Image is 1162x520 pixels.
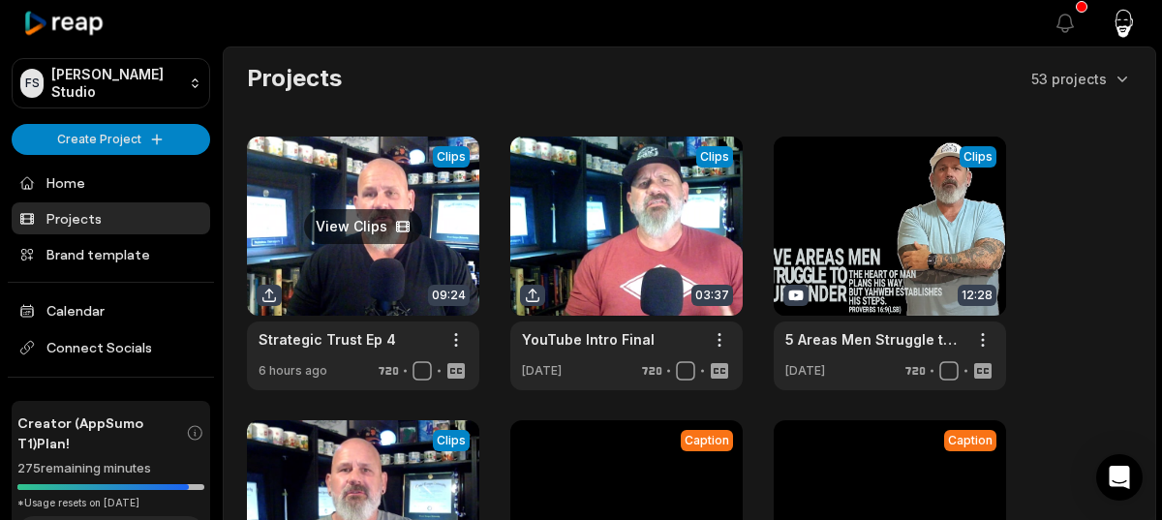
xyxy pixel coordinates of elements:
[20,69,44,98] div: FS
[247,63,342,94] h2: Projects
[785,329,963,350] a: 5 Areas Men Struggle to Surrender | Strategic Trust Part 3
[12,238,210,270] a: Brand template
[17,413,186,453] span: Creator (AppSumo T1) Plan!
[12,167,210,199] a: Home
[51,66,181,101] p: [PERSON_NAME] Studio
[522,329,655,350] a: YouTube Intro Final
[17,496,204,510] div: *Usage resets on [DATE]
[17,459,204,478] div: 275 remaining minutes
[12,202,210,234] a: Projects
[12,124,210,155] button: Create Project
[12,294,210,326] a: Calendar
[12,330,210,365] span: Connect Socials
[259,329,396,350] a: Strategic Trust Ep 4
[1031,69,1132,89] button: 53 projects
[1096,454,1143,501] div: Open Intercom Messenger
